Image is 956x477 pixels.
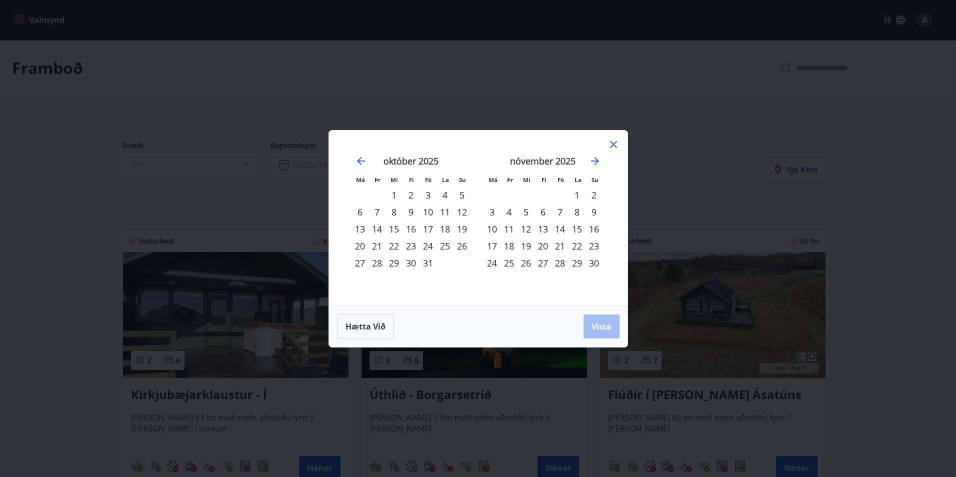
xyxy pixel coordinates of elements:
[402,203,419,220] td: Choose fimmtudagur, 9. október 2025 as your check-in date. It’s available.
[402,203,419,220] div: 9
[488,176,497,183] small: Má
[585,254,602,271] td: Choose sunnudagur, 30. nóvember 2025 as your check-in date. It’s available.
[483,220,500,237] div: 10
[436,220,453,237] td: Choose laugardagur, 18. október 2025 as your check-in date. It’s available.
[483,220,500,237] td: Choose mánudagur, 10. nóvember 2025 as your check-in date. It’s available.
[551,254,568,271] div: 28
[402,220,419,237] td: Choose fimmtudagur, 16. október 2025 as your check-in date. It’s available.
[517,220,534,237] div: 12
[589,155,601,167] div: Move forward to switch to the next month.
[523,176,530,183] small: Mi
[534,254,551,271] td: Choose fimmtudagur, 27. nóvember 2025 as your check-in date. It’s available.
[510,155,575,167] strong: nóvember 2025
[351,254,368,271] td: Choose mánudagur, 27. október 2025 as your check-in date. It’s available.
[385,203,402,220] td: Choose miðvikudagur, 8. október 2025 as your check-in date. It’s available.
[568,237,585,254] div: 22
[419,186,436,203] td: Choose föstudagur, 3. október 2025 as your check-in date. It’s available.
[534,220,551,237] div: 13
[453,186,470,203] td: Choose sunnudagur, 5. október 2025 as your check-in date. It’s available.
[402,186,419,203] div: 2
[534,237,551,254] div: 20
[385,186,402,203] td: Choose miðvikudagur, 1. október 2025 as your check-in date. It’s available.
[337,314,394,339] button: Hætta við
[419,220,436,237] td: Choose föstudagur, 17. október 2025 as your check-in date. It’s available.
[425,176,431,183] small: Fö
[483,203,500,220] div: 3
[517,254,534,271] td: Choose miðvikudagur, 26. nóvember 2025 as your check-in date. It’s available.
[568,220,585,237] td: Choose laugardagur, 15. nóvember 2025 as your check-in date. It’s available.
[419,203,436,220] div: 10
[385,237,402,254] td: Choose miðvikudagur, 22. október 2025 as your check-in date. It’s available.
[351,203,368,220] td: Choose mánudagur, 6. október 2025 as your check-in date. It’s available.
[483,254,500,271] td: Choose mánudagur, 24. nóvember 2025 as your check-in date. It’s available.
[568,186,585,203] td: Choose laugardagur, 1. nóvember 2025 as your check-in date. It’s available.
[517,237,534,254] td: Choose miðvikudagur, 19. nóvember 2025 as your check-in date. It’s available.
[483,237,500,254] td: Choose mánudagur, 17. nóvember 2025 as your check-in date. It’s available.
[500,220,517,237] td: Choose þriðjudagur, 11. nóvember 2025 as your check-in date. It’s available.
[436,220,453,237] div: 18
[402,237,419,254] td: Choose fimmtudagur, 23. október 2025 as your check-in date. It’s available.
[534,237,551,254] td: Choose fimmtudagur, 20. nóvember 2025 as your check-in date. It’s available.
[368,220,385,237] div: 14
[568,203,585,220] td: Choose laugardagur, 8. nóvember 2025 as your check-in date. It’s available.
[574,176,581,183] small: La
[568,220,585,237] div: 15
[585,203,602,220] div: 9
[383,155,438,167] strong: október 2025
[402,237,419,254] div: 23
[385,220,402,237] td: Choose miðvikudagur, 15. október 2025 as your check-in date. It’s available.
[351,237,368,254] div: 20
[500,220,517,237] div: 11
[551,203,568,220] td: Choose föstudagur, 7. nóvember 2025 as your check-in date. It’s available.
[551,237,568,254] div: 21
[534,203,551,220] td: Choose fimmtudagur, 6. nóvember 2025 as your check-in date. It’s available.
[585,254,602,271] div: 30
[483,237,500,254] div: 17
[402,186,419,203] td: Choose fimmtudagur, 2. október 2025 as your check-in date. It’s available.
[374,176,380,183] small: Þr
[453,220,470,237] div: 19
[541,176,546,183] small: Fi
[351,203,368,220] div: 6
[390,176,398,183] small: Mi
[351,254,368,271] div: 27
[500,254,517,271] td: Choose þriðjudagur, 25. nóvember 2025 as your check-in date. It’s available.
[585,237,602,254] td: Choose sunnudagur, 23. nóvember 2025 as your check-in date. It’s available.
[585,220,602,237] div: 16
[517,220,534,237] td: Choose miðvikudagur, 12. nóvember 2025 as your check-in date. It’s available.
[436,203,453,220] div: 11
[436,203,453,220] td: Choose laugardagur, 11. október 2025 as your check-in date. It’s available.
[355,155,367,167] div: Move backward to switch to the previous month.
[551,203,568,220] div: 7
[385,203,402,220] div: 8
[568,237,585,254] td: Choose laugardagur, 22. nóvember 2025 as your check-in date. It’s available.
[419,186,436,203] div: 3
[385,220,402,237] div: 15
[483,203,500,220] td: Choose mánudagur, 3. nóvember 2025 as your check-in date. It’s available.
[351,220,368,237] td: Choose mánudagur, 13. október 2025 as your check-in date. It’s available.
[483,254,500,271] div: 24
[534,220,551,237] td: Choose fimmtudagur, 13. nóvember 2025 as your check-in date. It’s available.
[368,237,385,254] td: Choose þriðjudagur, 21. október 2025 as your check-in date. It’s available.
[453,237,470,254] td: Choose sunnudagur, 26. október 2025 as your check-in date. It’s available.
[568,203,585,220] div: 8
[385,237,402,254] div: 22
[568,186,585,203] div: 1
[500,203,517,220] div: 4
[517,203,534,220] td: Choose miðvikudagur, 5. nóvember 2025 as your check-in date. It’s available.
[368,254,385,271] td: Choose þriðjudagur, 28. október 2025 as your check-in date. It’s available.
[341,142,615,293] div: Calendar
[402,220,419,237] div: 16
[368,220,385,237] td: Choose þriðjudagur, 14. október 2025 as your check-in date. It’s available.
[368,203,385,220] td: Choose þriðjudagur, 7. október 2025 as your check-in date. It’s available.
[551,237,568,254] td: Choose föstudagur, 21. nóvember 2025 as your check-in date. It’s available.
[585,220,602,237] td: Choose sunnudagur, 16. nóvember 2025 as your check-in date. It’s available.
[500,237,517,254] div: 18
[585,186,602,203] td: Choose sunnudagur, 2. nóvember 2025 as your check-in date. It’s available.
[517,203,534,220] div: 5
[500,237,517,254] td: Choose þriðjudagur, 18. nóvember 2025 as your check-in date. It’s available.
[436,237,453,254] div: 25
[419,254,436,271] td: Choose föstudagur, 31. október 2025 as your check-in date. It’s available.
[436,237,453,254] td: Choose laugardagur, 25. október 2025 as your check-in date. It’s available.
[385,186,402,203] div: 1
